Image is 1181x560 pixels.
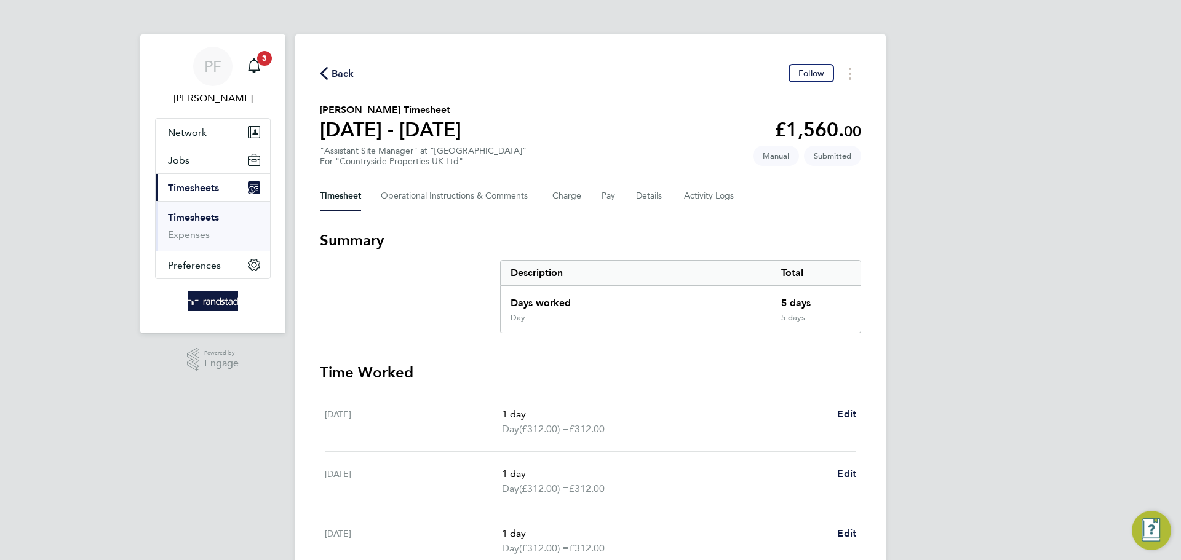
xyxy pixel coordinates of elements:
[187,348,239,371] a: Powered byEngage
[837,467,856,481] a: Edit
[844,122,861,140] span: 00
[156,251,270,278] button: Preferences
[502,541,519,556] span: Day
[325,526,502,556] div: [DATE]
[168,154,189,166] span: Jobs
[156,174,270,201] button: Timesheets
[771,313,861,333] div: 5 days
[837,408,856,420] span: Edit
[320,146,527,167] div: "Assistant Site Manager" at "[GEOGRAPHIC_DATA]"
[332,66,354,81] span: Back
[502,526,827,541] p: 1 day
[837,526,856,541] a: Edit
[320,181,361,211] button: Timesheet
[168,229,210,240] a: Expenses
[320,231,861,250] h3: Summary
[320,103,461,117] h2: [PERSON_NAME] Timesheet
[204,358,239,369] span: Engage
[519,483,569,494] span: (£312.00) =
[204,348,239,358] span: Powered by
[204,58,221,74] span: PF
[636,181,664,211] button: Details
[155,291,271,311] a: Go to home page
[569,542,605,554] span: £312.00
[257,51,272,66] span: 3
[320,363,861,382] h3: Time Worked
[684,181,736,211] button: Activity Logs
[552,181,582,211] button: Charge
[502,467,827,481] p: 1 day
[569,483,605,494] span: £312.00
[156,201,270,251] div: Timesheets
[320,117,461,142] h1: [DATE] - [DATE]
[798,68,824,79] span: Follow
[511,313,525,323] div: Day
[774,118,861,141] app-decimal: £1,560.
[789,64,834,82] button: Follow
[156,119,270,146] button: Network
[502,481,519,496] span: Day
[839,64,861,83] button: Timesheets Menu
[771,286,861,313] div: 5 days
[325,467,502,496] div: [DATE]
[602,181,616,211] button: Pay
[168,127,207,138] span: Network
[188,291,239,311] img: randstad-logo-retina.png
[837,527,856,539] span: Edit
[771,261,861,285] div: Total
[1132,511,1171,550] button: Engage Resource Center
[502,407,827,422] p: 1 day
[320,66,354,81] button: Back
[519,423,569,435] span: (£312.00) =
[242,47,266,86] a: 3
[569,423,605,435] span: £312.00
[168,182,219,194] span: Timesheets
[837,407,856,422] a: Edit
[381,181,533,211] button: Operational Instructions & Comments
[320,156,527,167] div: For "Countryside Properties UK Ltd"
[140,34,285,333] nav: Main navigation
[500,260,861,333] div: Summary
[168,259,221,271] span: Preferences
[325,407,502,436] div: [DATE]
[155,47,271,106] a: PF[PERSON_NAME]
[753,146,799,166] span: This timesheet was manually created.
[837,468,856,479] span: Edit
[155,91,271,106] span: Patrick Farrell
[168,211,219,223] a: Timesheets
[501,286,771,313] div: Days worked
[519,542,569,554] span: (£312.00) =
[804,146,861,166] span: This timesheet is Submitted.
[501,261,771,285] div: Description
[156,146,270,173] button: Jobs
[502,422,519,436] span: Day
